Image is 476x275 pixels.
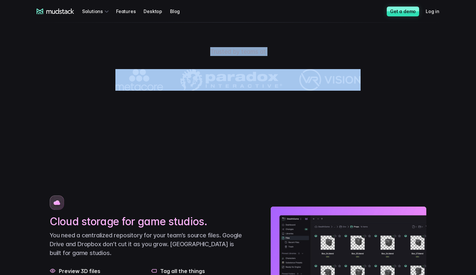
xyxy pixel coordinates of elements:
[109,54,140,60] span: Art team size
[82,5,111,17] div: Solutions
[387,7,419,16] a: Get a demo
[2,119,6,123] input: Work with outsourced artists?
[170,5,188,17] a: Blog
[8,119,76,124] span: Work with outsourced artists?
[426,5,447,17] a: Log in
[109,27,127,33] span: Job title
[116,5,144,17] a: Features
[9,47,467,56] p: Trusted by teams at
[160,268,245,274] h4: Tag all the things
[109,0,134,6] span: Last name
[37,9,74,14] a: mudstack logo
[50,215,245,228] h2: Cloud storage for game studios.
[115,69,361,91] img: Logos of companies using mudstack.
[144,5,170,17] a: Desktop
[59,268,143,274] h4: Preview 3D files
[50,231,245,257] p: You need a centralized repository for your team’s source files. Google Drive and Dropbox don’t cu...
